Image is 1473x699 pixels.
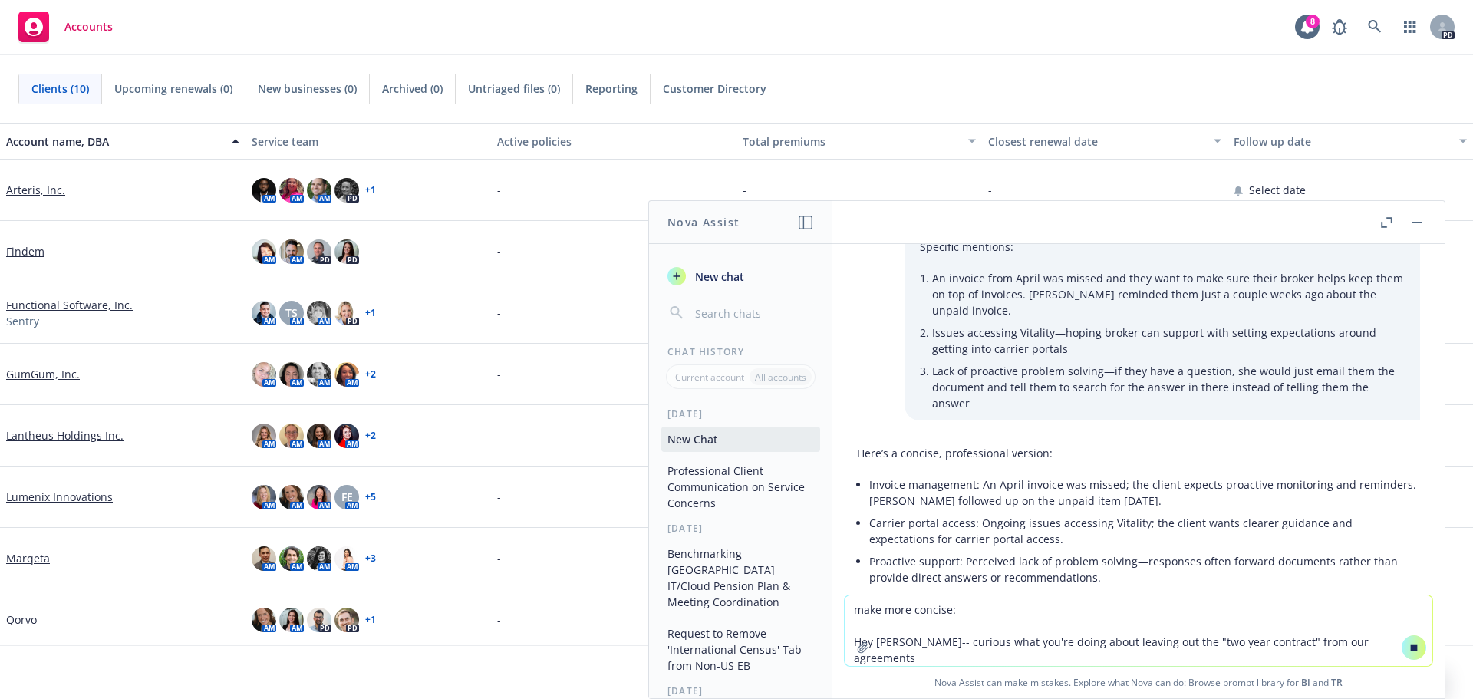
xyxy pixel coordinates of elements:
button: Active policies [491,123,736,160]
img: photo [307,608,331,632]
span: - [497,305,501,321]
span: - [743,182,746,198]
img: photo [307,546,331,571]
span: Nova Assist can make mistakes. Explore what Nova can do: Browse prompt library for and [839,667,1438,698]
div: 8 [1306,15,1320,28]
li: Issues accessing Vitality—hoping broker can support with setting expectations around getting into... [932,321,1405,360]
img: photo [279,424,304,448]
img: photo [334,608,359,632]
span: New chat [692,269,744,285]
p: Current account [675,371,744,384]
span: - [497,182,501,198]
img: photo [252,239,276,264]
a: Lantheus Holdings Inc. [6,427,124,443]
div: Account name, DBA [6,134,222,150]
img: photo [334,546,359,571]
img: photo [307,424,331,448]
span: Upcoming renewals (0) [114,81,232,97]
img: photo [279,608,304,632]
div: Chat History [649,345,832,358]
button: Closest renewal date [982,123,1227,160]
span: Select date [1249,182,1306,198]
button: Professional Client Communication on Service Concerns [661,458,820,516]
a: + 2 [365,431,376,440]
span: - [497,612,501,628]
a: + 1 [365,186,376,195]
span: - [988,182,992,198]
a: TR [1331,676,1343,689]
li: An invoice from April was missed and they want to make sure their broker helps keep them on top o... [932,267,1405,321]
div: [DATE] [649,407,832,420]
img: photo [279,546,304,571]
li: Carrier portal access: Ongoing issues accessing Vitality; the client wants clearer guidance and e... [869,512,1420,550]
span: - [497,489,501,505]
a: Marqeta [6,550,50,566]
a: Report a Bug [1324,12,1355,42]
a: Findem [6,243,44,259]
img: photo [334,362,359,387]
button: Follow up date [1227,123,1473,160]
img: photo [252,301,276,325]
a: + 3 [365,554,376,563]
p: All accounts [755,371,806,384]
button: Total premiums [736,123,982,160]
img: photo [334,424,359,448]
span: - [497,427,501,443]
button: Request to Remove 'International Census' Tab from Non-US EB [661,621,820,678]
img: photo [307,485,331,509]
img: photo [279,485,304,509]
a: + 5 [365,493,376,502]
span: Archived (0) [382,81,443,97]
img: photo [252,546,276,571]
img: photo [252,424,276,448]
span: Sentry [6,313,39,329]
a: Lumenix Innovations [6,489,113,505]
span: - [497,366,501,382]
img: photo [279,362,304,387]
span: - [497,243,501,259]
div: Active policies [497,134,730,150]
span: - [497,550,501,566]
img: photo [279,178,304,203]
span: Customer Directory [663,81,766,97]
button: New chat [661,262,820,290]
div: [DATE] [649,522,832,535]
span: Clients (10) [31,81,89,97]
a: BI [1301,676,1310,689]
img: photo [334,178,359,203]
img: photo [279,239,304,264]
p: Specific mentions: [920,239,1405,255]
li: Invoice management: An April invoice was missed; the client expects proactive monitoring and remi... [869,473,1420,512]
img: photo [334,301,359,325]
div: Closest renewal date [988,134,1204,150]
img: photo [307,362,331,387]
a: Arteris, Inc. [6,182,65,198]
span: Reporting [585,81,638,97]
span: FE [341,489,353,505]
a: + 1 [365,615,376,625]
button: Service team [245,123,491,160]
p: Here’s a concise, professional version: [857,445,1420,461]
button: Benchmarking [GEOGRAPHIC_DATA] IT/Cloud Pension Plan & Meeting Coordination [661,541,820,615]
div: Service team [252,134,485,150]
li: Proactive support: Perceived lack of problem solving—responses often forward documents rather tha... [869,550,1420,589]
button: New Chat [661,427,820,452]
input: Search chats [692,302,814,324]
img: photo [307,239,331,264]
span: Untriaged files (0) [468,81,560,97]
a: + 1 [365,308,376,318]
a: Qorvo [6,612,37,628]
a: Functional Software, Inc. [6,297,133,313]
a: GumGum, Inc. [6,366,80,382]
img: photo [252,362,276,387]
span: New businesses (0) [258,81,357,97]
span: Accounts [64,21,113,33]
a: Switch app [1395,12,1425,42]
a: + 2 [365,370,376,379]
a: Search [1359,12,1390,42]
a: Accounts [12,5,119,48]
div: [DATE] [649,684,832,697]
div: Total premiums [743,134,959,150]
span: TS [285,305,298,321]
h1: Nova Assist [667,214,740,230]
